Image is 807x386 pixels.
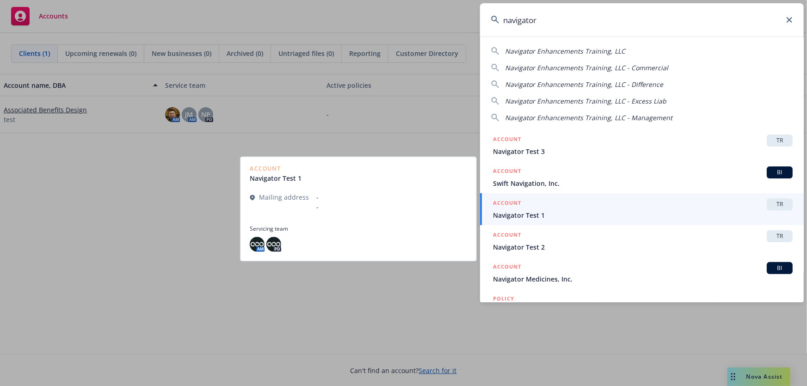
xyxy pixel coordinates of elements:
span: Navigator Test 3 [493,147,793,156]
span: Navigator Enhancements Training, LLC - Difference [505,80,663,89]
h5: ACCOUNT [493,198,521,209]
h5: ACCOUNT [493,230,521,241]
input: Search... [480,3,804,37]
h5: POLICY [493,294,514,303]
span: TR [770,232,789,240]
h5: ACCOUNT [493,135,521,146]
span: BI [770,168,789,177]
span: Navigator Test 1 [493,210,793,220]
span: Navigator Test 2 [493,242,793,252]
span: Navigator Medicines, Inc. [493,274,793,284]
span: Swift Navigation, Inc. [493,178,793,188]
h5: ACCOUNT [493,166,521,178]
span: TR [770,200,789,208]
h5: ACCOUNT [493,262,521,273]
span: Navigator Enhancements Training, LLC - Management [505,113,672,122]
span: Navigator Enhancements Training, LLC [505,47,625,55]
a: ACCOUNTTRNavigator Test 1 [480,193,804,225]
a: ACCOUNTBINavigator Medicines, Inc. [480,257,804,289]
a: ACCOUNTTRNavigator Test 3 [480,129,804,161]
span: Navigator Enhancements Training, LLC - Excess Liab [505,97,666,105]
span: TR [770,136,789,145]
a: POLICY [480,289,804,329]
a: ACCOUNTBISwift Navigation, Inc. [480,161,804,193]
span: BI [770,264,789,272]
a: ACCOUNTTRNavigator Test 2 [480,225,804,257]
span: Navigator Enhancements Training, LLC - Commercial [505,63,668,72]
